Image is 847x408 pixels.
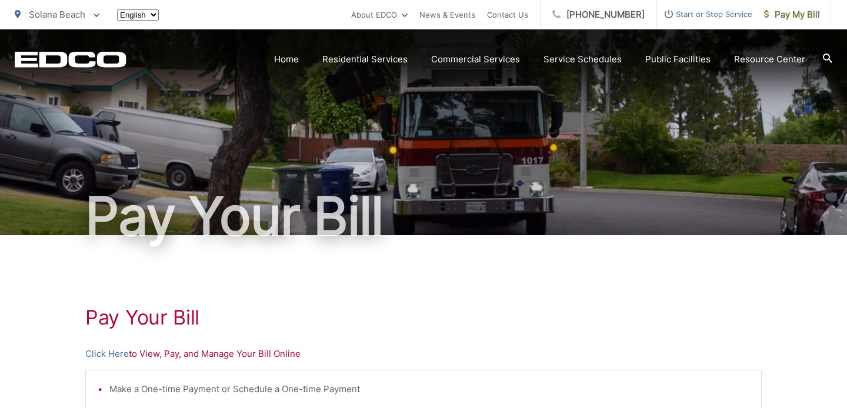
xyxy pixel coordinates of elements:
[543,52,622,66] a: Service Schedules
[734,52,805,66] a: Resource Center
[645,52,711,66] a: Public Facilities
[322,52,408,66] a: Residential Services
[764,8,820,22] span: Pay My Bill
[85,306,762,329] h1: Pay Your Bill
[117,9,159,21] select: Select a language
[419,8,475,22] a: News & Events
[487,8,528,22] a: Contact Us
[109,382,749,396] li: Make a One-time Payment or Schedule a One-time Payment
[85,347,129,361] a: Click Here
[85,347,762,361] p: to View, Pay, and Manage Your Bill Online
[431,52,520,66] a: Commercial Services
[15,187,832,246] h1: Pay Your Bill
[274,52,299,66] a: Home
[29,9,85,20] span: Solana Beach
[351,8,408,22] a: About EDCO
[15,51,126,68] a: EDCD logo. Return to the homepage.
